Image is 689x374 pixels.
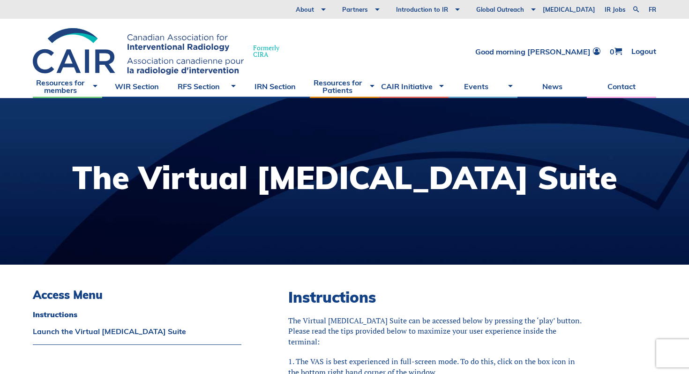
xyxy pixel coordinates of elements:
[33,288,241,302] h3: Access Menu
[379,75,449,98] a: CAIR Initiative
[253,45,279,58] span: Formerly CIRA
[33,328,241,335] a: Launch the Virtual [MEDICAL_DATA] Suite
[33,311,241,318] a: Instructions
[475,47,600,55] a: Good morning [PERSON_NAME]
[310,75,379,98] a: Resources for Patients
[33,75,102,98] a: Resources for members
[649,7,656,13] a: fr
[517,75,587,98] a: News
[631,47,656,55] a: Logout
[33,28,289,75] a: FormerlyCIRA
[610,47,622,55] a: 0
[102,75,172,98] a: WIR Section
[172,75,241,98] a: RFS Section
[240,75,310,98] a: IRN Section
[288,315,586,347] p: The Virtual [MEDICAL_DATA] Suite can be accessed below by pressing the ‘play’ button. Please read...
[288,288,586,306] h2: Instructions
[72,162,617,193] h1: The Virtual [MEDICAL_DATA] Suite
[33,28,244,75] img: CIRA
[449,75,518,98] a: Events
[587,75,656,98] a: Contact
